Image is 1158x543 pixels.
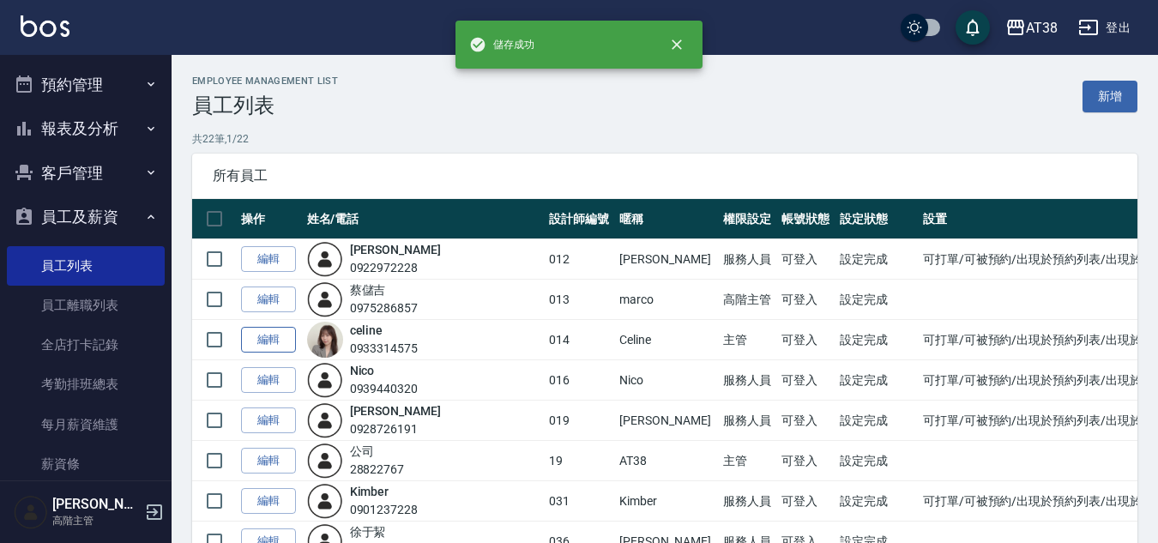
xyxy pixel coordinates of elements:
p: 高階主管 [52,513,140,528]
td: 可登入 [777,280,835,320]
td: 設定完成 [835,401,919,441]
button: close [658,26,696,63]
a: 編輯 [241,448,296,474]
button: 預約管理 [7,63,165,107]
a: 編輯 [241,407,296,434]
td: [PERSON_NAME] [615,239,718,280]
a: 徐于絜 [350,525,386,539]
img: user-login-man-human-body-mobile-person-512.png [307,362,343,398]
td: 可登入 [777,401,835,441]
td: 設定完成 [835,320,919,360]
a: 員工列表 [7,246,165,286]
div: 0933314575 [350,340,419,358]
button: 客戶管理 [7,151,165,196]
div: 0939440320 [350,380,419,398]
td: 可登入 [777,481,835,522]
th: 帳號狀態 [777,199,835,239]
td: 高階主管 [719,280,777,320]
button: 報表及分析 [7,106,165,151]
th: 姓名/電話 [303,199,545,239]
img: user-login-man-human-body-mobile-person-512.png [307,281,343,317]
td: 主管 [719,441,777,481]
th: 操作 [237,199,303,239]
div: 0928726191 [350,420,441,438]
a: 編輯 [241,327,296,353]
button: 登出 [1071,12,1137,44]
a: Kimber [350,485,389,498]
td: Celine [615,320,718,360]
td: 設定完成 [835,239,919,280]
img: user-login-man-human-body-mobile-person-512.png [307,483,343,519]
button: AT38 [998,10,1065,45]
p: 共 22 筆, 1 / 22 [192,131,1137,147]
h2: Employee Management List [192,75,338,87]
a: Nico [350,364,375,377]
td: 設定完成 [835,481,919,522]
span: 所有員工 [213,167,1117,184]
td: 016 [545,360,616,401]
td: 019 [545,401,616,441]
td: 可登入 [777,360,835,401]
td: [PERSON_NAME] [615,401,718,441]
td: 設定完成 [835,441,919,481]
div: 0922972228 [350,259,441,277]
td: 設定完成 [835,360,919,401]
img: Logo [21,15,69,37]
th: 暱稱 [615,199,718,239]
h3: 員工列表 [192,94,338,118]
th: 設定狀態 [835,199,919,239]
td: 031 [545,481,616,522]
a: 員工離職列表 [7,286,165,325]
div: 0901237228 [350,501,419,519]
td: 設定完成 [835,280,919,320]
td: 19 [545,441,616,481]
td: 服務人員 [719,239,777,280]
td: 服務人員 [719,401,777,441]
button: 員工及薪資 [7,195,165,239]
td: 012 [545,239,616,280]
td: Kimber [615,481,718,522]
button: save [956,10,990,45]
a: 編輯 [241,488,296,515]
td: 主管 [719,320,777,360]
div: AT38 [1026,17,1058,39]
a: 薪資條 [7,444,165,484]
th: 設計師編號 [545,199,616,239]
a: 每月薪資維護 [7,405,165,444]
td: 可登入 [777,320,835,360]
a: 蔡儲吉 [350,283,386,297]
td: 014 [545,320,616,360]
td: 服務人員 [719,360,777,401]
a: 考勤排班總表 [7,365,165,404]
td: 可登入 [777,441,835,481]
th: 權限設定 [719,199,777,239]
a: 公司 [350,444,374,458]
a: 編輯 [241,246,296,273]
a: 編輯 [241,287,296,313]
a: [PERSON_NAME] [350,404,441,418]
img: user-login-man-human-body-mobile-person-512.png [307,402,343,438]
td: 服務人員 [719,481,777,522]
a: 新增 [1083,81,1137,112]
td: marco [615,280,718,320]
span: 儲存成功 [469,36,534,53]
td: 可登入 [777,239,835,280]
img: user-login-man-human-body-mobile-person-512.png [307,443,343,479]
div: 0975286857 [350,299,419,317]
h5: [PERSON_NAME] [52,496,140,513]
td: AT38 [615,441,718,481]
a: celine [350,323,383,337]
img: user-login-man-human-body-mobile-person-512.png [307,241,343,277]
a: [PERSON_NAME] [350,243,441,256]
a: 編輯 [241,367,296,394]
div: 28822767 [350,461,405,479]
td: Nico [615,360,718,401]
td: 013 [545,280,616,320]
a: 全店打卡記錄 [7,325,165,365]
img: Person [14,495,48,529]
img: avatar.jpeg [307,322,343,358]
